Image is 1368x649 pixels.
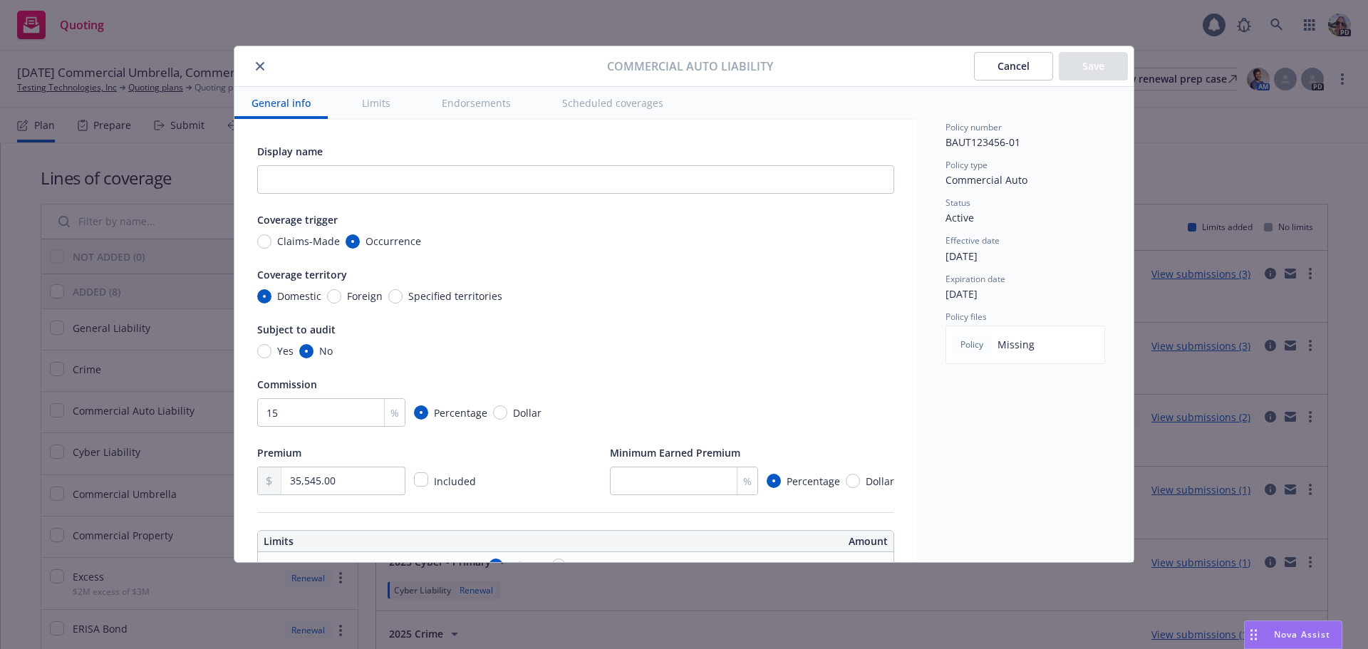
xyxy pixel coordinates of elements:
[346,234,360,249] input: Occurrence
[1274,628,1330,640] span: Nova Assist
[945,173,1027,187] span: Commercial Auto
[414,405,428,420] input: Percentage
[571,558,603,573] span: Excess
[1244,621,1342,649] button: Nova Assist
[257,145,323,158] span: Display name
[545,87,680,119] button: Scheduled coverages
[388,289,403,303] input: Specified territories
[319,343,333,358] span: No
[945,273,1005,285] span: Expiration date
[299,344,313,358] input: No
[390,405,399,420] span: %
[327,289,341,303] input: Foreign
[257,344,271,358] input: Yes
[787,474,840,489] span: Percentage
[434,474,476,488] span: Included
[257,234,271,249] input: Claims-Made
[945,135,1020,149] span: BAUT123456-01
[434,405,487,420] span: Percentage
[257,289,271,303] input: Domestic
[277,234,340,249] span: Claims-Made
[945,311,987,323] span: Policy files
[743,474,752,489] span: %
[257,378,317,391] span: Commission
[513,405,541,420] span: Dollar
[767,474,781,488] input: Percentage
[277,289,321,303] span: Domestic
[509,558,546,573] span: Primary
[974,52,1053,81] button: Cancel
[945,159,988,171] span: Policy type
[257,268,347,281] span: Coverage territory
[258,531,512,552] th: Limits
[610,446,740,460] span: Minimum Earned Premium
[493,405,507,420] input: Dollar
[252,58,269,75] button: close
[281,467,405,494] input: 0.00
[257,323,336,336] span: Subject to audit
[277,343,294,358] span: Yes
[408,289,502,303] span: Specified territories
[945,197,970,209] span: Status
[489,559,503,573] input: Primary
[347,289,383,303] span: Foreign
[582,531,893,552] th: Amount
[945,249,978,263] span: [DATE]
[958,338,986,351] span: Policy
[234,87,328,119] button: General info
[945,287,978,301] span: [DATE]
[997,337,1035,352] span: Missing
[345,87,408,119] button: Limits
[607,58,773,75] span: Commercial Auto Liability
[366,234,421,249] span: Occurrence
[257,446,301,460] span: Premium
[945,234,1000,246] span: Effective date
[1245,621,1263,648] div: Drag to move
[846,474,860,488] input: Dollar
[866,474,894,489] span: Dollar
[945,211,974,224] span: Active
[257,213,338,227] span: Coverage trigger
[945,121,1002,133] span: Policy number
[425,87,528,119] button: Endorsements
[551,559,566,573] input: Excess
